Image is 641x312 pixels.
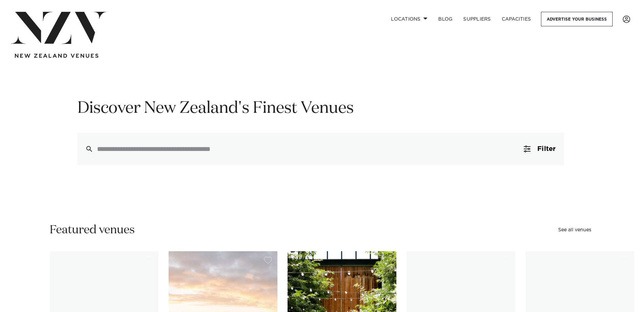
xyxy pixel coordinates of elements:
img: new-zealand-venues-text.png [15,54,98,58]
h1: Discover New Zealand's Finest Venues [77,98,564,119]
span: Filter [537,146,556,152]
a: BLOG [433,12,458,26]
a: Capacities [496,12,537,26]
a: Locations [386,12,433,26]
a: SUPPLIERS [458,12,496,26]
a: Advertise your business [541,12,613,26]
img: nzv-logo.png [11,12,106,44]
button: Filter [516,133,564,165]
a: See all venues [558,228,591,232]
h2: Featured venues [50,223,135,238]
